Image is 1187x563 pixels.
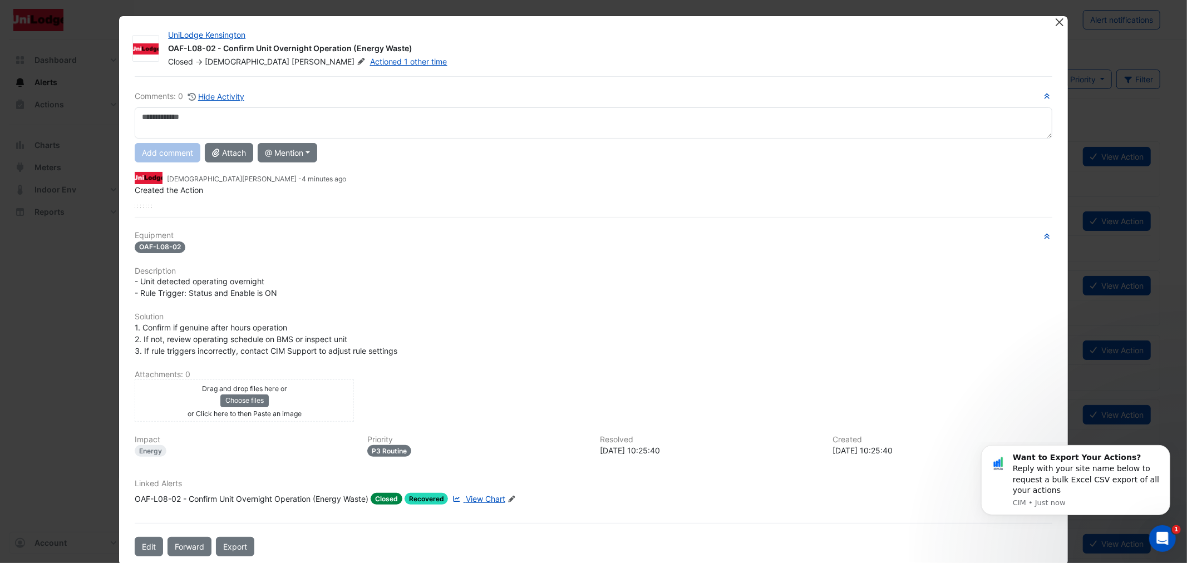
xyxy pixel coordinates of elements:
button: Choose files [220,394,269,407]
a: Actioned 1 other time [370,57,447,66]
div: P3 Routine [367,445,411,457]
button: Hide Activity [188,90,245,103]
small: or Click here to then Paste an image [188,409,302,418]
a: Export [216,537,254,556]
fa-icon: Edit Linked Alerts [508,495,516,503]
iframe: Intercom live chat [1149,525,1176,552]
a: View Chart [450,493,505,505]
span: [PERSON_NAME] [292,56,367,67]
small: Drag and drop files here or [202,384,287,393]
span: 1 [1172,525,1181,534]
span: Created the Action [135,185,203,195]
span: Closed [168,57,193,66]
div: OAF-L08-02 - Confirm Unit Overnight Operation (Energy Waste) [168,43,1041,56]
span: -> [195,57,203,66]
span: Closed [371,493,402,505]
span: 2025-10-07 10:25:40 [302,175,346,183]
button: Attach [205,143,253,162]
button: Forward [168,537,211,556]
h6: Resolved [600,435,819,445]
h6: Created [833,435,1052,445]
span: [DEMOGRAPHIC_DATA] [205,57,289,66]
div: [DATE] 10:25:40 [600,445,819,456]
h6: Impact [135,435,354,445]
div: OAF-L08-02 - Confirm Unit Overnight Operation (Energy Waste) [135,493,368,505]
h6: Equipment [135,231,1052,240]
h6: Solution [135,312,1052,322]
h6: Description [135,266,1052,276]
button: @ Mention [258,143,317,162]
span: 1. Confirm if genuine after hours operation 2. If not, review operating schedule on BMS or inspec... [135,323,397,355]
div: [DATE] 10:25:40 [833,445,1052,456]
a: UniLodge Kensington [168,30,245,39]
span: Recovered [405,493,449,505]
h6: Linked Alerts [135,479,1052,488]
small: [DEMOGRAPHIC_DATA][PERSON_NAME] - [167,174,346,184]
span: - Unit detected operating overnight - Rule Trigger: Status and Enable is ON [135,276,277,298]
img: Unilodge [135,172,162,184]
div: Comments: 0 [135,90,245,103]
iframe: Intercom notifications message [964,442,1187,557]
span: View Chart [466,494,505,503]
button: Edit [135,537,163,556]
span: OAF-L08-02 [135,241,185,253]
h6: Attachments: 0 [135,370,1052,379]
img: Unilodge [133,43,159,55]
div: Energy [135,445,166,457]
h6: Priority [367,435,587,445]
button: Close [1054,16,1066,28]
